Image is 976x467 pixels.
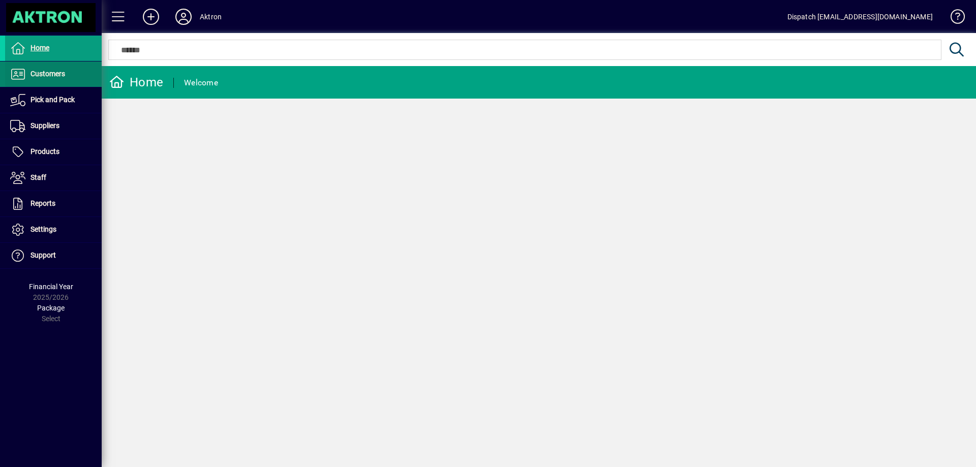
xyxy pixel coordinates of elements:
span: Package [37,304,65,312]
span: Settings [30,225,56,233]
span: Reports [30,199,55,207]
a: Staff [5,165,102,191]
div: Dispatch [EMAIL_ADDRESS][DOMAIN_NAME] [787,9,933,25]
a: Reports [5,191,102,216]
a: Suppliers [5,113,102,139]
a: Customers [5,61,102,87]
span: Staff [30,173,46,181]
span: Products [30,147,59,155]
div: Aktron [200,9,222,25]
span: Home [30,44,49,52]
div: Home [109,74,163,90]
button: Profile [167,8,200,26]
a: Support [5,243,102,268]
div: Welcome [184,75,218,91]
span: Suppliers [30,121,59,130]
a: Settings [5,217,102,242]
span: Support [30,251,56,259]
a: Products [5,139,102,165]
a: Pick and Pack [5,87,102,113]
span: Customers [30,70,65,78]
a: Knowledge Base [943,2,963,35]
span: Financial Year [29,283,73,291]
span: Pick and Pack [30,96,75,104]
button: Add [135,8,167,26]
